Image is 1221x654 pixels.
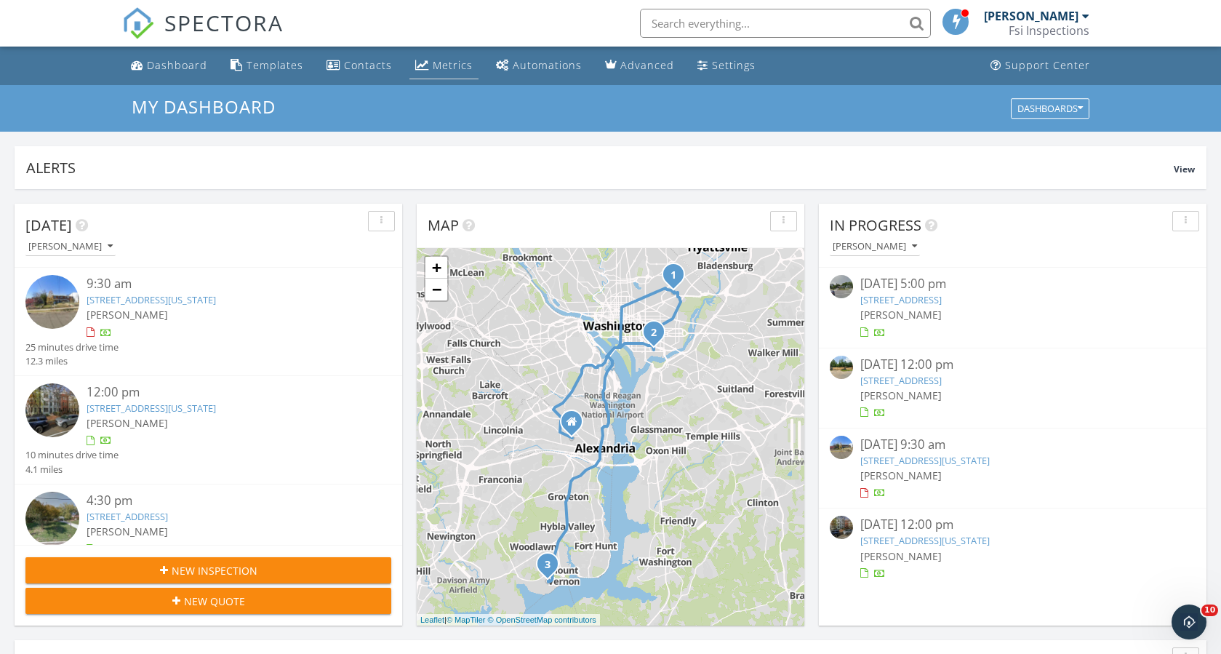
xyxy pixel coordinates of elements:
[25,383,79,437] img: streetview
[321,52,398,79] a: Contacts
[132,95,276,119] span: My Dashboard
[25,492,79,546] img: streetview
[673,274,682,283] div: 2236 15th St NE, Washington, DC 20018
[545,560,551,570] i: 3
[25,492,391,585] a: 4:30 pm [STREET_ADDRESS] [PERSON_NAME] 30 minutes drive time 16.2 miles
[860,374,942,387] a: [STREET_ADDRESS]
[860,549,942,563] span: [PERSON_NAME]
[420,615,444,624] a: Leaflet
[122,20,284,50] a: SPECTORA
[147,58,207,72] div: Dashboard
[87,416,168,430] span: [PERSON_NAME]
[860,308,942,322] span: [PERSON_NAME]
[447,615,486,624] a: © MapTiler
[26,158,1174,178] div: Alerts
[548,564,556,573] div: 9216 Presidential Dr, Alexandria, VA 22309
[247,58,303,72] div: Templates
[428,215,459,235] span: Map
[860,516,1165,534] div: [DATE] 12:00 pm
[860,468,942,482] span: [PERSON_NAME]
[172,563,257,578] span: New Inspection
[830,275,1196,340] a: [DATE] 5:00 pm [STREET_ADDRESS] [PERSON_NAME]
[25,275,391,368] a: 9:30 am [STREET_ADDRESS][US_STATE] [PERSON_NAME] 25 minutes drive time 12.3 miles
[985,52,1096,79] a: Support Center
[425,257,447,279] a: Zoom in
[830,516,1196,581] a: [DATE] 12:00 pm [STREET_ADDRESS][US_STATE] [PERSON_NAME]
[25,448,119,462] div: 10 minutes drive time
[1017,103,1083,113] div: Dashboards
[25,275,79,329] img: streetview
[1011,98,1089,119] button: Dashboards
[1174,163,1195,175] span: View
[87,308,168,322] span: [PERSON_NAME]
[28,242,113,252] div: [PERSON_NAME]
[87,275,361,293] div: 9:30 am
[984,9,1078,23] div: [PERSON_NAME]
[651,328,657,338] i: 2
[712,58,756,72] div: Settings
[830,275,853,298] img: streetview
[860,275,1165,293] div: [DATE] 5:00 pm
[25,588,391,614] button: New Quote
[87,293,216,306] a: [STREET_ADDRESS][US_STATE]
[425,279,447,300] a: Zoom out
[417,614,600,626] div: |
[833,242,917,252] div: [PERSON_NAME]
[513,58,582,72] div: Automations
[1009,23,1089,38] div: Fsi Inspections
[87,525,168,538] span: [PERSON_NAME]
[620,58,674,72] div: Advanced
[830,436,853,459] img: streetview
[344,58,392,72] div: Contacts
[670,271,676,281] i: 1
[1172,605,1206,639] iframe: Intercom live chat
[860,388,942,402] span: [PERSON_NAME]
[830,436,1196,501] a: [DATE] 9:30 am [STREET_ADDRESS][US_STATE] [PERSON_NAME]
[25,354,119,368] div: 12.3 miles
[1201,605,1218,616] span: 10
[692,52,761,79] a: Settings
[830,356,853,379] img: streetview
[87,402,216,415] a: [STREET_ADDRESS][US_STATE]
[830,356,1196,420] a: [DATE] 12:00 pm [STREET_ADDRESS] [PERSON_NAME]
[830,215,921,235] span: In Progress
[860,356,1165,374] div: [DATE] 12:00 pm
[488,615,596,624] a: © OpenStreetMap contributors
[599,52,680,79] a: Advanced
[860,534,990,547] a: [STREET_ADDRESS][US_STATE]
[640,9,931,38] input: Search everything...
[654,332,662,340] div: 1011 4th St SE, Washington, DC 20003
[1005,58,1090,72] div: Support Center
[225,52,309,79] a: Templates
[25,340,119,354] div: 25 minutes drive time
[122,7,154,39] img: The Best Home Inspection Software - Spectora
[25,557,391,583] button: New Inspection
[433,58,473,72] div: Metrics
[184,594,245,609] span: New Quote
[25,383,391,476] a: 12:00 pm [STREET_ADDRESS][US_STATE] [PERSON_NAME] 10 minutes drive time 4.1 miles
[830,516,853,539] img: streetview
[164,7,284,38] span: SPECTORA
[87,492,361,510] div: 4:30 pm
[25,237,116,257] button: [PERSON_NAME]
[409,52,479,79] a: Metrics
[860,293,942,306] a: [STREET_ADDRESS]
[572,421,580,430] div: Alexandria VA 22314
[87,383,361,402] div: 12:00 pm
[25,463,119,476] div: 4.1 miles
[125,52,213,79] a: Dashboard
[490,52,588,79] a: Automations (Basic)
[25,215,72,235] span: [DATE]
[860,454,990,467] a: [STREET_ADDRESS][US_STATE]
[87,510,168,523] a: [STREET_ADDRESS]
[830,237,920,257] button: [PERSON_NAME]
[860,436,1165,454] div: [DATE] 9:30 am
